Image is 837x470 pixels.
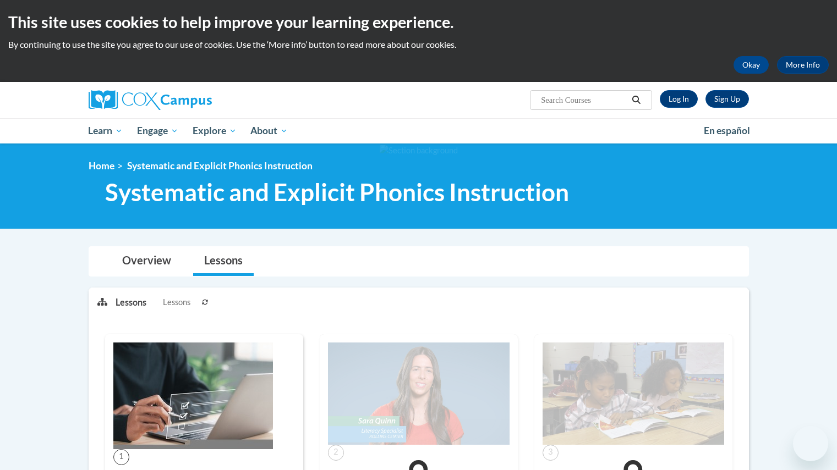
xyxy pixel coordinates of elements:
[777,56,829,74] a: More Info
[705,90,749,108] a: Register
[127,160,313,172] span: Systematic and Explicit Phonics Instruction
[185,118,244,143] a: Explore
[697,119,757,142] a: En español
[250,124,288,137] span: About
[793,426,828,461] iframe: Button to launch messaging window
[116,296,146,308] p: Lessons
[243,118,295,143] a: About
[137,124,178,137] span: Engage
[88,124,123,137] span: Learn
[704,125,750,136] span: En español
[8,38,829,51] p: By continuing to use the site you agree to our use of cookies. Use the ‘More info’ button to read...
[89,90,298,110] a: Cox Campus
[113,449,129,465] span: 1
[543,445,559,461] span: 3
[8,11,829,33] h2: This site uses cookies to help improve your learning experience.
[72,118,765,143] div: Main menu
[628,93,644,107] button: Search
[105,178,569,207] span: Systematic and Explicit Phonics Instruction
[193,124,237,137] span: Explore
[193,247,254,276] a: Lessons
[111,247,182,276] a: Overview
[163,296,190,308] span: Lessons
[328,445,344,461] span: 2
[380,145,458,157] img: Section background
[130,118,185,143] a: Engage
[543,342,724,445] img: Course Image
[540,93,628,107] input: Search Courses
[89,160,114,172] a: Home
[89,90,212,110] img: Cox Campus
[81,118,130,143] a: Learn
[660,90,698,108] a: Log In
[734,56,769,74] button: Okay
[113,342,273,449] img: Course Image
[328,342,510,445] img: Course Image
